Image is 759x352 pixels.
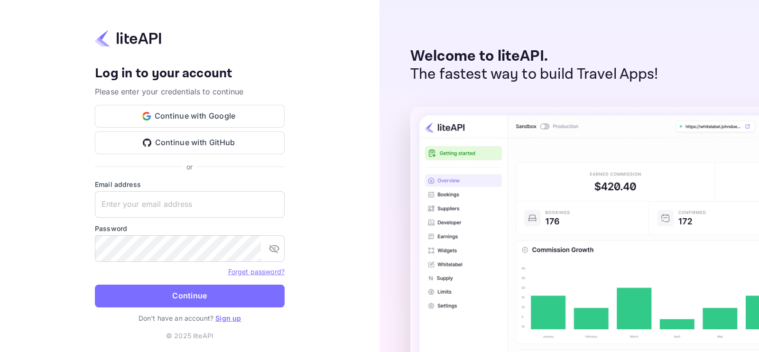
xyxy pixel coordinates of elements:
[410,47,658,65] p: Welcome to liteAPI.
[215,314,241,322] a: Sign up
[95,65,285,82] h4: Log in to your account
[95,313,285,323] p: Don't have an account?
[95,191,285,218] input: Enter your email address
[95,223,285,233] label: Password
[186,162,193,172] p: or
[95,285,285,307] button: Continue
[95,29,161,47] img: liteapi
[228,267,285,276] a: Forget password?
[95,131,285,154] button: Continue with GitHub
[265,239,284,258] button: toggle password visibility
[95,179,285,189] label: Email address
[166,331,213,341] p: © 2025 liteAPI
[228,268,285,276] a: Forget password?
[95,86,285,97] p: Please enter your credentials to continue
[410,65,658,83] p: The fastest way to build Travel Apps!
[95,105,285,128] button: Continue with Google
